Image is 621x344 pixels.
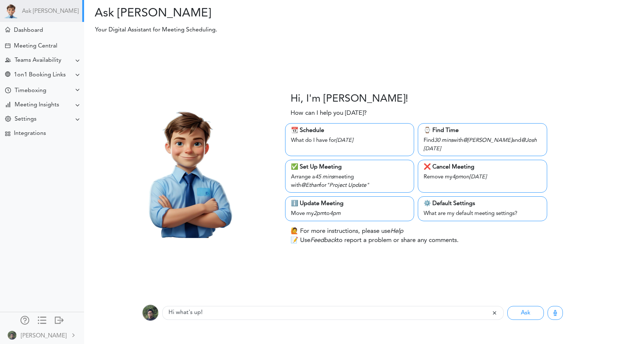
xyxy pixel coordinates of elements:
[15,87,46,94] div: Timeboxing
[336,138,353,143] i: [DATE]
[8,331,16,340] img: 9k=
[291,135,409,145] div: What do I have for
[315,174,334,180] i: 45 mins
[5,43,10,48] div: Create Meeting
[330,211,341,216] i: 4pm
[521,138,537,143] i: @Josh
[469,174,486,180] i: [DATE]
[291,126,409,135] div: 📆 Schedule
[291,227,403,236] p: 🙋 For more instructions, please use
[15,57,61,64] div: Teams Availability
[291,236,459,245] p: 📝 Use to report a problem or share any comments.
[5,131,10,136] div: TEAMCAL AI Workflow Apps
[5,27,10,32] div: Meeting Dashboard
[390,228,403,234] i: Help
[314,211,325,216] i: 2pm
[5,72,10,79] div: Share Meeting Link
[291,171,409,190] div: Arrange a meeting with for
[291,199,409,208] div: ℹ️ Update Meeting
[14,72,66,79] div: 1on1 Booking Links
[15,116,37,123] div: Settings
[90,26,466,34] p: Your Digital Assistant for Meeting Scheduling.
[14,43,57,50] div: Meeting Central
[4,4,18,18] img: Powered by TEAMCAL AI
[15,102,59,109] div: Meeting Insights
[1,327,83,343] a: [PERSON_NAME]
[424,135,541,153] div: Find with and
[424,146,441,152] i: [DATE]
[291,109,367,118] p: How can I help you [DATE]?
[463,138,512,143] i: @[PERSON_NAME]
[38,316,46,326] a: Change side menu
[291,163,409,171] div: ✅ Set Up Meeting
[14,27,43,34] div: Dashboard
[434,138,453,143] i: 30 mins
[291,93,408,106] h3: Hi, I'm [PERSON_NAME]!
[301,183,319,188] i: @Ethan
[20,316,29,323] div: Manage Members and Externals
[22,8,79,15] a: Ask [PERSON_NAME]
[142,305,159,321] img: 9k=
[424,163,541,171] div: ❌ Cancel Meeting
[21,332,67,340] div: [PERSON_NAME]
[55,316,64,323] div: Log out
[20,316,29,326] a: Manage Members and Externals
[118,101,256,238] img: Theo.png
[291,208,409,218] div: Move my to
[452,174,463,180] i: 4pm
[424,171,541,182] div: Remove my on
[326,183,369,188] i: "Project Update"
[38,316,46,323] div: Show only icons
[90,7,347,20] h2: Ask [PERSON_NAME]
[424,126,541,135] div: ⌚️ Find Time
[5,87,11,94] div: Time Your Goals
[14,130,46,137] div: Integrations
[424,199,541,208] div: ⚙️ Default Settings
[507,306,544,320] button: Ask
[424,208,541,218] div: What are my default meeting settings?
[310,237,337,243] i: Feedback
